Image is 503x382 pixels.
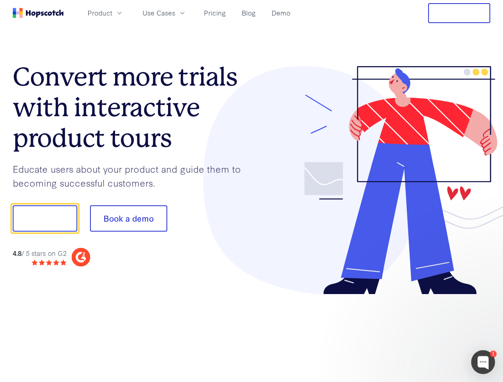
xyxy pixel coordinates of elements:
div: / 5 stars on G2 [13,248,67,258]
span: Use Cases [143,8,175,18]
a: Blog [239,6,259,19]
a: Pricing [201,6,229,19]
button: Free Trial [428,3,490,23]
button: Use Cases [138,6,191,19]
strong: 4.8 [13,248,22,257]
p: Educate users about your product and guide them to becoming successful customers. [13,162,252,189]
div: 1 [490,351,497,357]
button: Product [83,6,128,19]
span: Product [88,8,112,18]
button: Show me! [13,205,77,232]
a: Demo [268,6,294,19]
a: Home [13,8,64,18]
button: Book a demo [90,205,167,232]
h1: Convert more trials with interactive product tours [13,62,252,153]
